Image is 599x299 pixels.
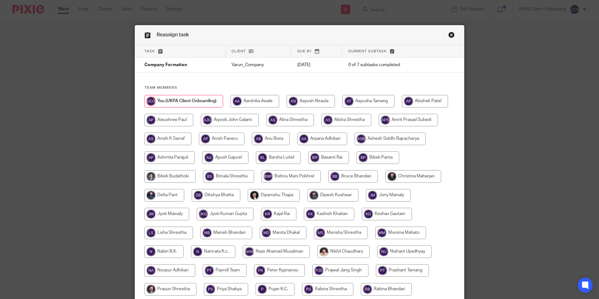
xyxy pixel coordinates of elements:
[448,32,455,40] a: Close this dialog window
[342,58,436,73] td: 0 of 7 subtasks completed
[297,62,336,68] p: [DATE]
[144,50,155,53] span: Task
[232,50,246,53] span: Client
[348,50,387,53] span: Current subtask
[297,50,312,53] span: Due by
[157,32,189,37] span: Reassign task
[144,85,455,90] h4: Team members
[232,62,285,68] p: Varun_Company
[144,63,187,67] span: Company Formation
